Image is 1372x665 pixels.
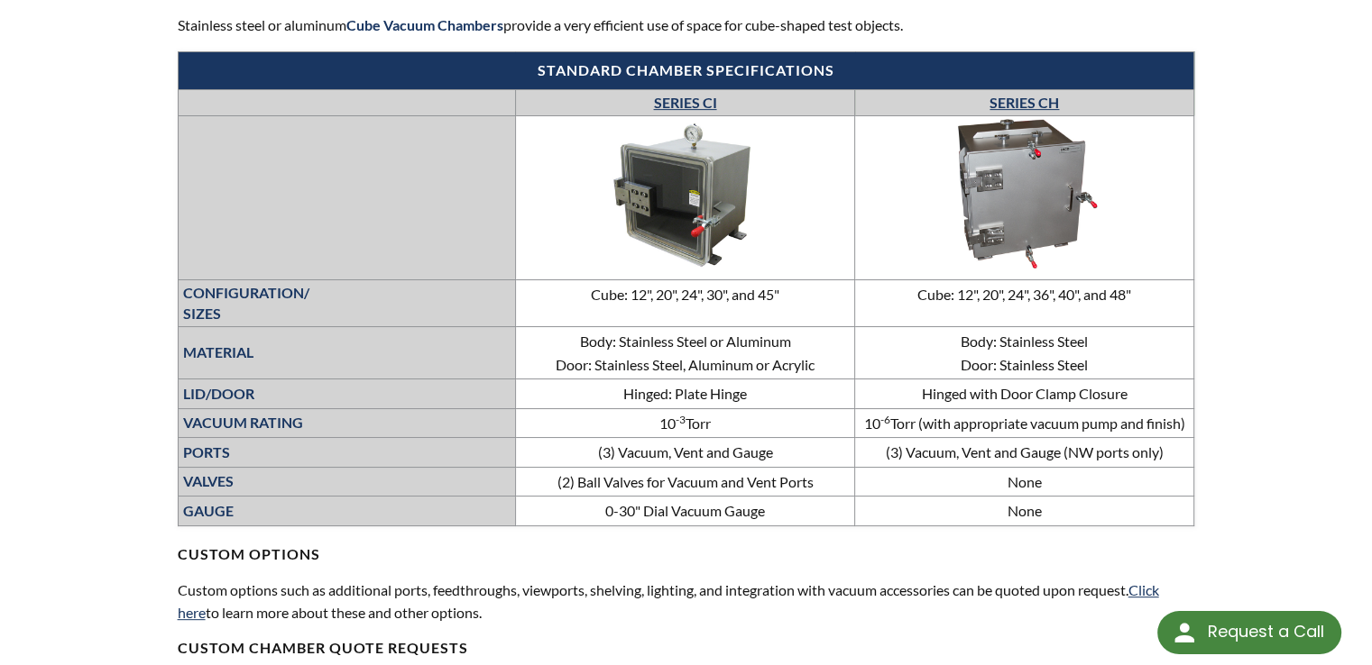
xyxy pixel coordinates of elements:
[178,408,515,438] th: VACUUM RATING
[515,496,854,526] td: 0-30" Dial Vacuum Gauge
[855,467,1194,496] td: None
[178,526,1195,564] h4: CUSTOM OPTIONS
[515,438,854,468] td: (3) Vacuum, Vent and Gauge
[653,94,716,111] a: SERIES CI
[855,379,1194,409] td: Hinged with Door Clamp Closure
[515,280,854,327] td: Cube: 12", 20", 24", 30", and 45"
[178,578,1195,624] p: Custom options such as additional ports, feedthroughs, viewports, shelving, lighting, and integra...
[855,280,1194,327] td: Cube: 12", 20", 24", 36", 40", and 48"
[855,408,1194,438] td: 10 Torr (with appropriate vacuum pump and finish)
[178,379,515,409] th: LID/DOOR
[990,94,1059,111] a: SERIES CH
[1157,611,1341,654] div: Request a Call
[1170,618,1199,647] img: round button
[1207,611,1323,652] div: Request a Call
[178,326,515,378] th: MATERIAL
[515,467,854,496] td: (2) Ball Valves for Vacuum and Vent Ports
[515,326,854,378] td: Body: Stainless Steel or Aluminum Door: Stainless Steel, Aluminum or Acrylic
[855,438,1194,468] td: (3) Vacuum, Vent and Gauge (NW ports only)
[178,280,515,327] th: CONFIGURATION/ SIZES
[178,639,1195,658] h4: Custom chamber QUOTe requests
[178,438,515,468] th: PORTS
[178,496,515,526] th: GAUGE
[178,467,515,496] th: VALVES
[880,413,890,426] sup: -6
[676,413,686,426] sup: -3
[515,379,854,409] td: Hinged: Plate Hinge
[515,408,854,438] td: 10 Torr
[178,581,1159,622] a: Click here
[178,14,1195,37] p: Stainless steel or aluminum provide a very efficient use of space for cube-shaped test objects.
[346,16,503,33] strong: Cube Vacuum Chambers
[855,496,1194,526] td: None
[855,326,1194,378] td: Body: Stainless Steel Door: Stainless Steel
[889,119,1160,271] img: Series CH Cube Chamber image
[188,61,1185,80] h4: Standard chamber specifications
[549,119,820,271] img: Series CC—Cube Chamber image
